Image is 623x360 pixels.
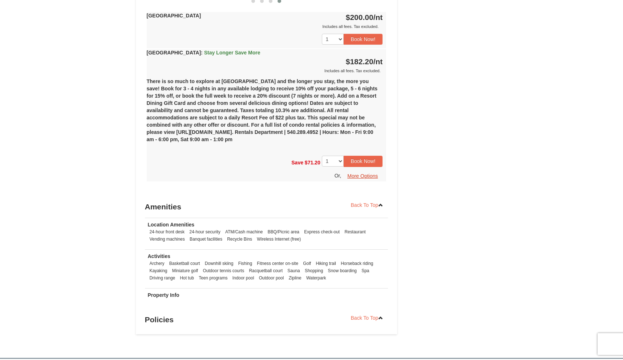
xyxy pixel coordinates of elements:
[344,156,383,167] button: Book Now!
[344,34,383,45] button: Book Now!
[304,274,328,282] li: Waterpark
[147,23,383,30] div: Includes all fees. Tax excluded.
[148,267,169,274] li: Kayaking
[147,67,383,74] div: Includes all fees. Tax excluded.
[147,50,260,56] strong: [GEOGRAPHIC_DATA]
[303,267,325,274] li: Shopping
[145,312,388,327] h3: Policies
[231,274,256,282] li: Indoor pool
[266,228,301,236] li: BBQ/Picnic area
[148,228,187,236] li: 24-hour front desk
[201,267,246,274] li: Outdoor tennis courts
[257,274,286,282] li: Outdoor pool
[148,292,179,298] strong: Property Info
[203,260,235,267] li: Downhill skiing
[188,236,224,243] li: Banquet facilities
[346,57,373,66] span: $182.20
[148,253,170,259] strong: Activities
[335,172,341,178] span: Or,
[339,260,375,267] li: Horseback riding
[343,171,383,181] button: More Options
[236,260,254,267] li: Fishing
[201,50,203,56] span: :
[346,13,383,21] strong: $200.00
[305,160,320,165] span: $71.20
[223,228,265,236] li: ATM/Cash machine
[147,13,201,19] strong: [GEOGRAPHIC_DATA]
[286,267,302,274] li: Sauna
[346,312,388,323] a: Back To Top
[301,260,313,267] li: Golf
[167,260,202,267] li: Basketball court
[302,228,341,236] li: Express check-out
[247,267,284,274] li: Racquetball court
[255,236,303,243] li: Wireless Internet (free)
[148,274,177,282] li: Driving range
[148,260,166,267] li: Archery
[187,228,222,236] li: 24-hour security
[314,260,338,267] li: Hiking trail
[360,267,371,274] li: Spa
[197,274,229,282] li: Teen programs
[255,260,300,267] li: Fitness center on-site
[148,236,187,243] li: Vending machines
[148,222,195,228] strong: Location Amenities
[326,267,359,274] li: Snow boarding
[145,200,388,214] h3: Amenities
[204,50,260,56] span: Stay Longer Save More
[346,200,388,210] a: Back To Top
[291,160,303,165] span: Save
[225,236,254,243] li: Recycle Bins
[373,57,383,66] span: /nt
[178,274,196,282] li: Hot tub
[147,74,387,152] div: There is so much to explore at [GEOGRAPHIC_DATA] and the longer you stay, the more you save! Book...
[343,228,367,236] li: Restaurant
[373,13,383,21] span: /nt
[170,267,200,274] li: Miniature golf
[287,274,303,282] li: Zipline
